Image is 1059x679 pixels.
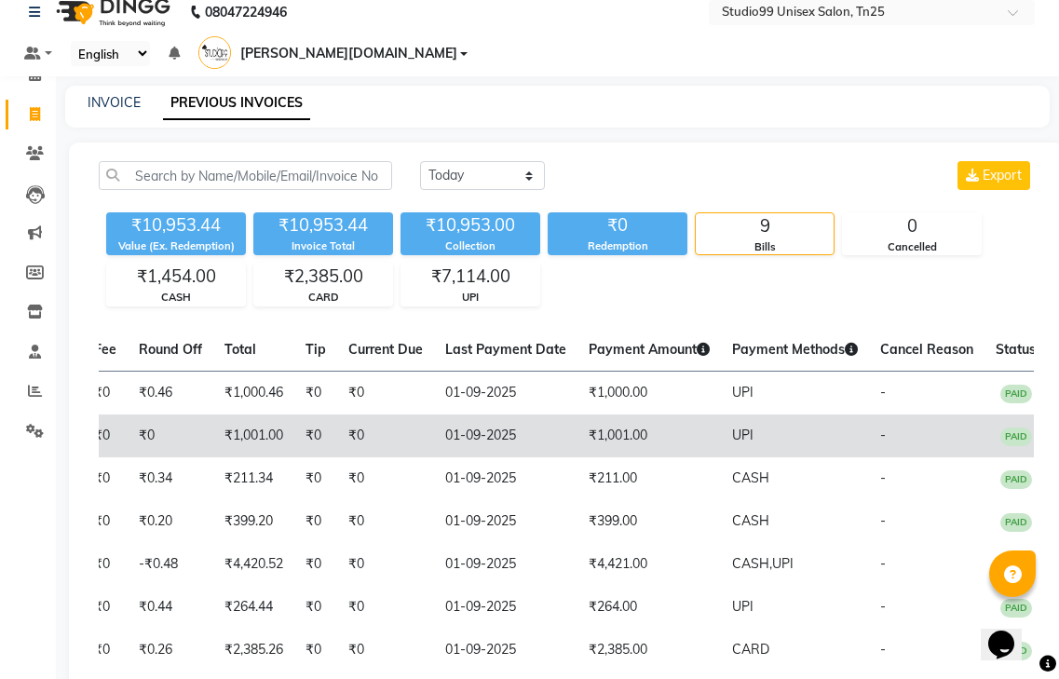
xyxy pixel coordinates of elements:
td: 01-09-2025 [434,629,577,672]
td: ₹264.44 [213,586,294,629]
div: ₹10,953.44 [106,212,246,238]
td: ₹264.00 [577,586,721,629]
a: INVOICE [88,94,141,111]
span: PAID [1000,470,1032,489]
td: ₹0 [294,414,337,457]
span: Current Due [348,341,423,358]
span: CASH [732,512,769,529]
span: Round Off [139,341,202,358]
span: UPI [732,427,754,443]
td: 01-09-2025 [434,500,577,543]
td: 01-09-2025 [434,586,577,629]
td: ₹0 [294,586,337,629]
button: Export [957,161,1030,190]
td: ₹2,385.26 [213,629,294,672]
span: Tip [305,341,326,358]
div: ₹2,385.00 [254,264,392,290]
td: ₹0.46 [128,371,213,414]
td: ₹0 [294,543,337,586]
div: CASH [107,290,245,306]
td: ₹1,001.00 [213,414,294,457]
span: - [880,555,886,572]
td: ₹1,000.00 [577,371,721,414]
div: ₹10,953.00 [401,212,540,238]
span: UPI [732,384,754,401]
span: UPI [772,555,794,572]
td: 01-09-2025 [434,414,577,457]
div: ₹10,953.44 [253,212,393,238]
div: Invoice Total [253,238,393,254]
td: ₹0 [83,586,128,629]
td: ₹0.20 [128,500,213,543]
div: Cancelled [843,239,981,255]
span: Fee [94,341,116,358]
td: 01-09-2025 [434,457,577,500]
span: PAID [1000,428,1032,446]
td: ₹0 [128,414,213,457]
td: ₹0 [294,629,337,672]
iframe: chat widget [981,604,1040,660]
td: ₹0 [337,414,434,457]
span: - [880,427,886,443]
td: ₹0 [294,500,337,543]
span: CARD [732,641,769,658]
td: ₹0 [337,371,434,414]
span: CASH [732,469,769,486]
td: ₹0 [337,543,434,586]
td: ₹0 [337,586,434,629]
div: 0 [843,213,981,239]
td: 01-09-2025 [434,371,577,414]
td: ₹0 [337,629,434,672]
td: ₹211.00 [577,457,721,500]
td: ₹0 [337,500,434,543]
td: ₹4,420.52 [213,543,294,586]
span: PAID [1000,513,1032,532]
td: ₹0 [83,500,128,543]
span: Payment Methods [732,341,858,358]
span: Payment Amount [589,341,710,358]
td: ₹211.34 [213,457,294,500]
span: - [880,598,886,615]
td: ₹0 [294,371,337,414]
img: VAISHALI.TK [198,36,231,69]
td: ₹2,385.00 [577,629,721,672]
div: Collection [401,238,540,254]
td: ₹0 [83,371,128,414]
span: [PERSON_NAME][DOMAIN_NAME] [240,44,457,63]
div: Value (Ex. Redemption) [106,238,246,254]
td: ₹0 [83,543,128,586]
td: 01-09-2025 [434,543,577,586]
div: ₹0 [548,212,687,238]
a: PREVIOUS INVOICES [163,87,310,120]
div: 9 [696,213,834,239]
span: PAID [1000,385,1032,403]
td: -₹0.48 [128,543,213,586]
span: - [880,512,886,529]
td: ₹1,001.00 [577,414,721,457]
td: ₹1,000.46 [213,371,294,414]
td: ₹0 [294,457,337,500]
span: Status [996,341,1036,358]
td: ₹0.34 [128,457,213,500]
span: CASH, [732,555,772,572]
div: ₹7,114.00 [401,264,539,290]
td: ₹399.20 [213,500,294,543]
td: ₹4,421.00 [577,543,721,586]
input: Search by Name/Mobile/Email/Invoice No [99,161,392,190]
div: Bills [696,239,834,255]
td: ₹0 [337,457,434,500]
span: - [880,641,886,658]
div: Redemption [548,238,687,254]
td: ₹0.26 [128,629,213,672]
span: Total [224,341,256,358]
td: ₹0 [83,414,128,457]
td: ₹0 [83,457,128,500]
td: ₹0.44 [128,586,213,629]
span: PAID [1000,599,1032,618]
td: ₹399.00 [577,500,721,543]
td: ₹0 [83,629,128,672]
div: UPI [401,290,539,306]
div: ₹1,454.00 [107,264,245,290]
div: CARD [254,290,392,306]
span: UPI [732,598,754,615]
